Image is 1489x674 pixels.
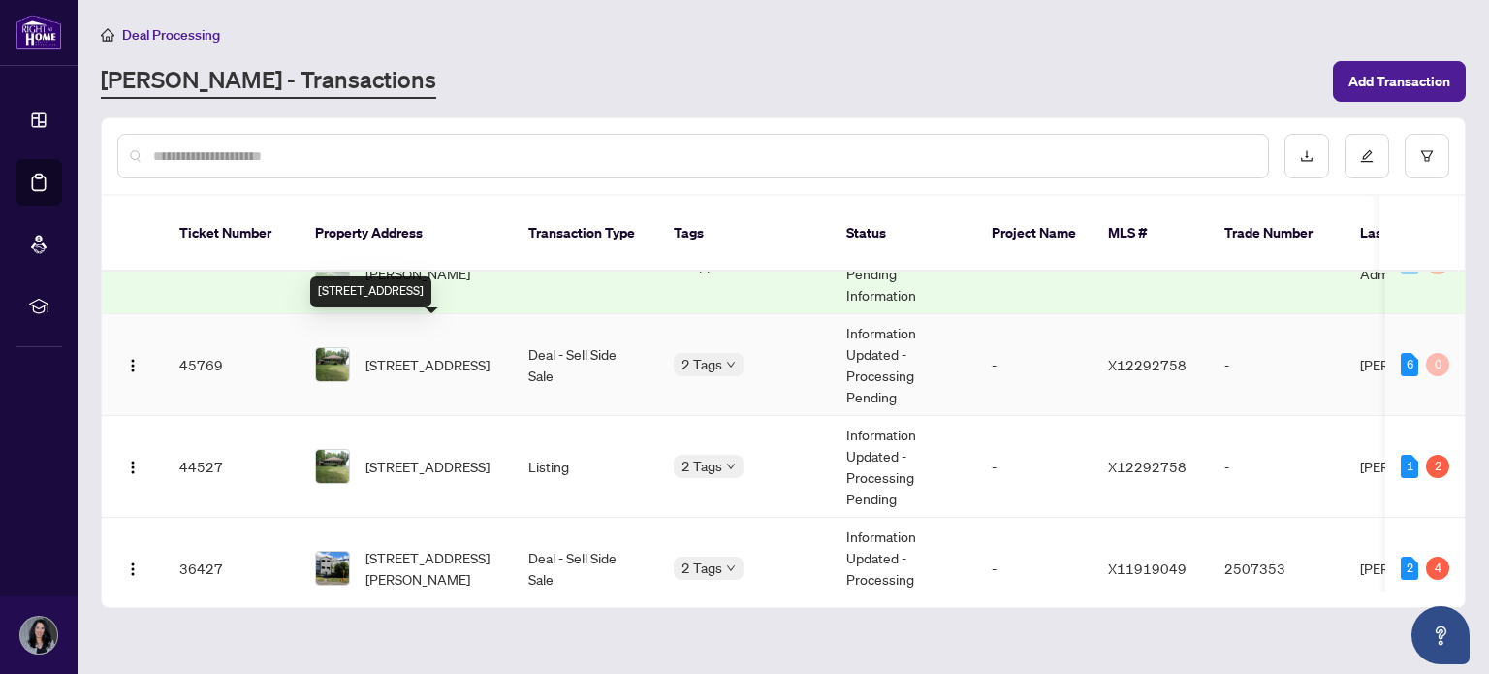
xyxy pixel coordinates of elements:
th: Property Address [300,196,513,272]
span: download [1300,149,1314,163]
span: X11919049 [1108,560,1187,577]
span: X12292758 [1108,458,1187,475]
td: - [976,314,1093,416]
button: Logo [117,349,148,380]
span: Deal Processing [122,26,220,44]
span: down [726,563,736,573]
span: down [726,462,736,471]
div: 1 [1401,455,1418,478]
div: [STREET_ADDRESS] [310,276,431,307]
span: Add Transaction [1348,66,1450,97]
span: X12292758 [1108,356,1187,373]
td: Deal - Sell Side Sale [513,518,658,620]
button: edit [1345,134,1389,178]
span: edit [1360,149,1374,163]
div: 6 [1401,353,1418,376]
td: 44527 [164,416,300,518]
td: - [976,416,1093,518]
button: Logo [117,553,148,584]
img: Profile Icon [20,617,57,654]
td: Information Updated - Processing Pending [831,416,976,518]
th: Trade Number [1209,196,1345,272]
span: home [101,28,114,42]
button: Open asap [1411,606,1470,664]
img: Logo [125,358,141,373]
td: - [1209,314,1345,416]
img: Logo [125,460,141,475]
span: 2 Tags [681,557,722,579]
td: - [1209,416,1345,518]
td: 45769 [164,314,300,416]
img: thumbnail-img [316,348,349,381]
div: 0 [1426,353,1449,376]
th: Status [831,196,976,272]
td: Listing [513,416,658,518]
img: Logo [125,562,141,577]
a: [PERSON_NAME] - Transactions [101,64,436,99]
span: [STREET_ADDRESS][PERSON_NAME] [365,547,497,590]
th: Ticket Number [164,196,300,272]
td: - [976,518,1093,620]
button: download [1284,134,1329,178]
span: 2 Tags [681,353,722,375]
div: 2 [1426,455,1449,478]
span: 2 Tags [681,455,722,477]
td: 36427 [164,518,300,620]
div: 2 [1401,557,1418,580]
td: 2507353 [1209,518,1345,620]
th: MLS # [1093,196,1209,272]
td: Deal - Sell Side Sale [513,314,658,416]
div: 4 [1426,557,1449,580]
span: filter [1420,149,1434,163]
th: Tags [658,196,831,272]
span: down [726,360,736,369]
img: thumbnail-img [316,552,349,585]
button: Logo [117,451,148,482]
th: Project Name [976,196,1093,272]
span: [STREET_ADDRESS] [365,456,490,477]
img: logo [16,15,62,50]
td: Information Updated - Processing Pending [831,518,976,620]
span: [STREET_ADDRESS] [365,354,490,375]
button: filter [1405,134,1449,178]
img: thumbnail-img [316,450,349,483]
button: Add Transaction [1333,61,1466,102]
th: Transaction Type [513,196,658,272]
td: Information Updated - Processing Pending [831,314,976,416]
